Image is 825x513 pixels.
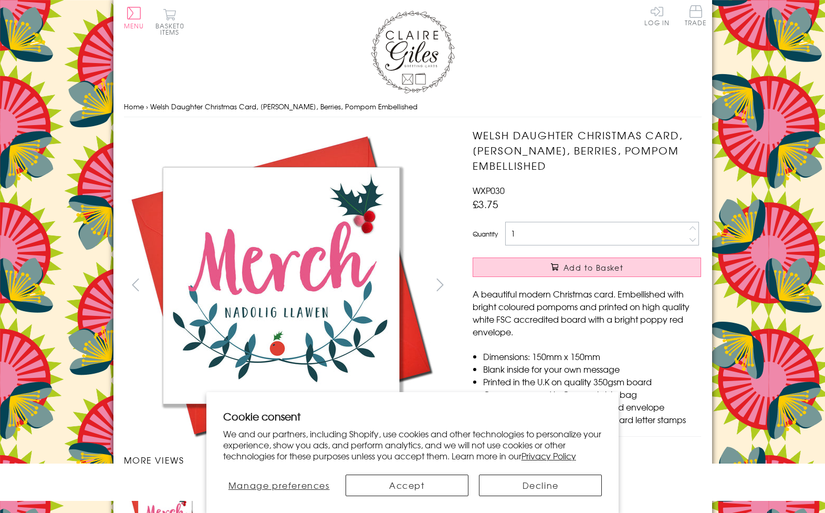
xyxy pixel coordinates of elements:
button: prev [124,273,148,296]
label: Quantity [473,229,498,239]
img: Welsh Daughter Christmas Card, Nadolig Llawen Merch, Berries, Pompom Embellished [452,128,767,443]
button: Accept [346,475,468,496]
span: Welsh Daughter Christmas Card, [PERSON_NAME], Berries, Pompom Embellished [150,101,417,111]
span: Menu [124,21,144,30]
h1: Welsh Daughter Christmas Card, [PERSON_NAME], Berries, Pompom Embellished [473,128,701,173]
span: 0 items [160,21,184,37]
button: Decline [479,475,602,496]
li: Dimensions: 150mm x 150mm [483,350,701,363]
img: Welsh Daughter Christmas Card, Nadolig Llawen Merch, Berries, Pompom Embellished [123,128,438,443]
li: Comes wrapped in Compostable bag [483,388,701,401]
span: Add to Basket [563,262,623,273]
li: Blank inside for your own message [483,363,701,375]
span: Manage preferences [228,479,330,491]
img: Claire Giles Greetings Cards [371,11,455,94]
span: WXP030 [473,184,505,197]
p: A beautiful modern Christmas card. Embellished with bright coloured pompoms and printed on high q... [473,288,701,338]
a: Privacy Policy [521,449,576,462]
p: We and our partners, including Shopify, use cookies and other technologies to personalize your ex... [223,428,602,461]
button: Add to Basket [473,258,701,277]
a: Trade [685,5,707,28]
button: Manage preferences [223,475,335,496]
h3: More views [124,454,452,466]
button: next [428,273,452,296]
button: Basket0 items [155,8,184,35]
span: › [146,101,148,111]
span: Trade [685,5,707,26]
a: Home [124,101,144,111]
nav: breadcrumbs [124,96,702,118]
a: Log In [644,5,670,26]
h2: Cookie consent [223,409,602,424]
button: Menu [124,7,144,29]
li: Printed in the U.K on quality 350gsm board [483,375,701,388]
span: £3.75 [473,197,498,211]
